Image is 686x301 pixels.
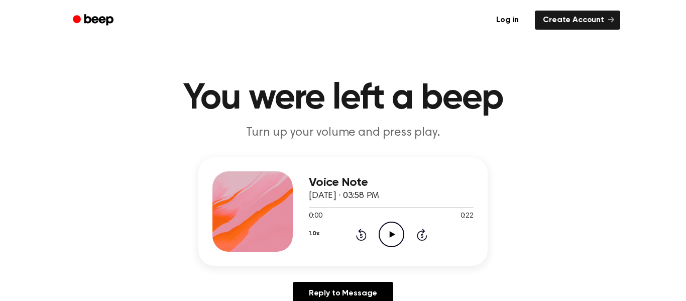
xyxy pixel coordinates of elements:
span: 0:22 [461,211,474,222]
h3: Voice Note [309,176,474,189]
p: Turn up your volume and press play. [150,125,536,141]
a: Log in [486,9,529,32]
button: 1.0x [309,225,319,242]
a: Beep [66,11,123,30]
a: Create Account [535,11,620,30]
span: [DATE] · 03:58 PM [309,191,379,200]
span: 0:00 [309,211,322,222]
h1: You were left a beep [86,80,600,117]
